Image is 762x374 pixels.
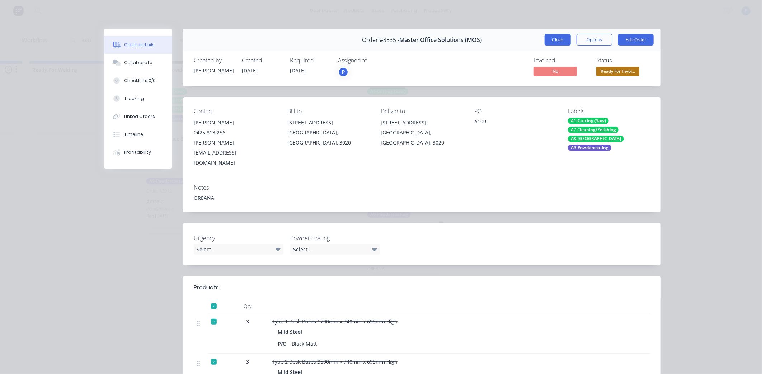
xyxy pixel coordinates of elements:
div: A1-Cutting (Saw) [568,118,609,124]
div: OREANA [194,194,650,202]
div: Created [242,57,281,64]
div: [GEOGRAPHIC_DATA], [GEOGRAPHIC_DATA], 3020 [381,128,463,148]
button: Linked Orders [104,108,172,126]
div: Qty [226,299,269,313]
div: Deliver to [381,108,463,115]
button: Order details [104,36,172,54]
button: Edit Order [618,34,654,46]
div: A8-[GEOGRAPHIC_DATA] [568,136,624,142]
div: [STREET_ADDRESS] [287,118,370,128]
div: Select... [290,244,380,255]
div: [STREET_ADDRESS][GEOGRAPHIC_DATA], [GEOGRAPHIC_DATA], 3020 [381,118,463,148]
div: Checklists 0/0 [124,77,156,84]
div: Tracking [124,95,144,102]
div: [PERSON_NAME] [194,118,276,128]
div: [STREET_ADDRESS][GEOGRAPHIC_DATA], [GEOGRAPHIC_DATA], 3020 [287,118,370,148]
div: A7 Cleaning/Polishing [568,127,619,133]
div: Black Matt [289,339,320,349]
span: [DATE] [242,67,258,74]
button: Close [545,34,571,46]
span: Order #3835 - [362,37,399,43]
button: Tracking [104,90,172,108]
label: Urgency [194,234,283,242]
div: Invoiced [534,57,588,64]
div: [PERSON_NAME] [194,67,233,74]
div: Status [596,57,650,64]
div: A9-Powdercoating [568,145,611,151]
div: Linked Orders [124,113,155,120]
div: Order details [124,42,155,48]
div: Labels [568,108,650,115]
div: Required [290,57,329,64]
div: Profitability [124,149,151,156]
div: 0425 813 256 [194,128,276,138]
div: [PERSON_NAME]0425 813 256[PERSON_NAME][EMAIL_ADDRESS][DOMAIN_NAME] [194,118,276,168]
div: Contact [194,108,276,115]
div: [PERSON_NAME][EMAIL_ADDRESS][DOMAIN_NAME] [194,138,276,168]
button: Timeline [104,126,172,143]
div: Assigned to [338,57,410,64]
div: PO [474,108,556,115]
div: [STREET_ADDRESS] [381,118,463,128]
span: Type 2 Desk Bases 3590mm x 740mm x 695mm High [272,358,398,365]
div: Notes [194,184,650,191]
div: Timeline [124,131,143,138]
span: No [534,67,577,76]
span: 3 [246,358,249,365]
span: Ready For Invoi... [596,67,639,76]
button: Profitability [104,143,172,161]
div: Created by [194,57,233,64]
button: Collaborate [104,54,172,72]
div: Select... [194,244,283,255]
div: Collaborate [124,60,152,66]
div: P/C [278,339,289,349]
button: Ready For Invoi... [596,67,639,77]
button: P [338,67,349,77]
span: [DATE] [290,67,306,74]
span: Master Office Solutions (MOS) [399,37,482,43]
div: Bill to [287,108,370,115]
div: Products [194,283,219,292]
button: Options [577,34,612,46]
div: A109 [474,118,556,128]
div: [GEOGRAPHIC_DATA], [GEOGRAPHIC_DATA], 3020 [287,128,370,148]
label: Powder coating [290,234,380,242]
div: Mild Steel [278,327,305,337]
button: Checklists 0/0 [104,72,172,90]
span: 3 [246,318,249,325]
span: Type 1 Desk Bases 1790mm x 740mm x 695mm High [272,318,398,325]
